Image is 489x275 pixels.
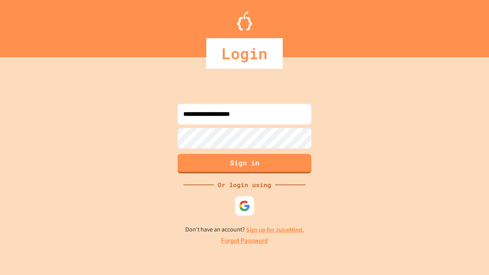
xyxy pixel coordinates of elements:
a: Sign up for JuiceMind. [246,226,304,234]
p: Don't have an account? [185,225,304,235]
img: google-icon.svg [239,200,250,212]
div: Or login using [214,180,275,189]
img: Logo.svg [237,11,252,31]
a: Forgot Password [221,236,268,246]
div: Login [206,38,283,69]
button: Sign in [178,154,311,173]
